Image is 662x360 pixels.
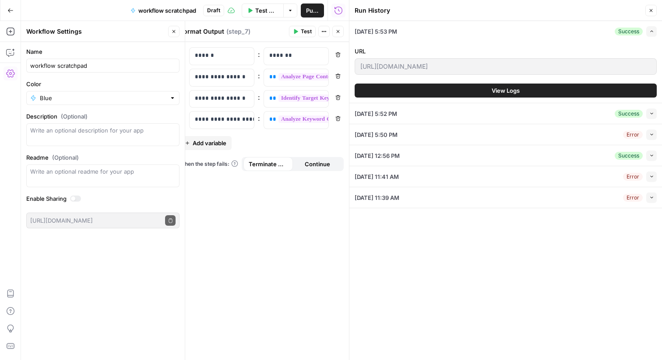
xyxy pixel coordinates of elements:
label: Color [26,80,180,88]
a: When the step fails: [180,160,238,168]
label: URL [355,47,657,56]
span: workflow scratchpad [138,6,196,15]
span: : [258,92,260,102]
button: Add variable [180,136,232,150]
span: View Logs [492,86,520,95]
span: Publish [306,6,319,15]
span: (Optional) [61,112,88,121]
div: Success [615,110,643,118]
input: Untitled [30,61,176,70]
input: https://www.notion.com/help/notion-ai-faqs [360,62,651,71]
div: Error [623,173,643,181]
span: Draft [207,7,220,14]
span: [DATE] 5:53 PM [355,27,397,36]
span: : [258,113,260,123]
span: Test [301,28,312,35]
button: View Logs [355,84,657,98]
span: [DATE] 11:41 AM [355,172,399,181]
input: Blue [40,94,166,102]
span: Add variable [193,139,226,147]
div: Success [615,28,643,35]
button: Continue [293,157,342,171]
label: Description [26,112,180,121]
button: workflow scratchpad [125,3,201,17]
button: Test [289,26,316,37]
textarea: Format Output [180,27,224,36]
label: Readme [26,153,180,162]
div: Error [623,131,643,139]
button: Test Workflow [242,3,283,17]
span: [DATE] 11:39 AM [355,193,399,202]
span: [DATE] 12:56 PM [355,151,400,160]
div: Error [623,194,643,202]
label: Name [26,47,180,56]
span: [DATE] 5:52 PM [355,109,397,118]
span: Continue [305,160,330,168]
span: Test Workflow [255,6,278,15]
span: : [258,70,260,81]
span: : [258,49,260,59]
span: (Optional) [52,153,79,162]
div: Success [615,152,643,160]
div: Workflow Settings [26,27,165,36]
button: Publish [301,3,324,17]
label: Enable Sharing [26,194,180,203]
span: [DATE] 5:50 PM [355,130,398,139]
span: Terminate Workflow [249,160,288,168]
span: ( step_7 ) [226,27,250,36]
